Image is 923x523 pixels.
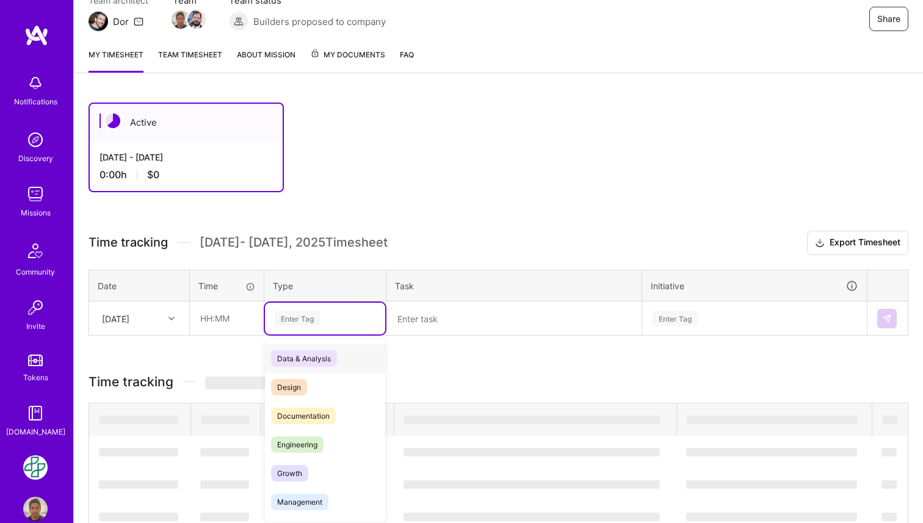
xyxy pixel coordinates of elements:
a: Team Member Avatar [189,9,205,30]
i: icon Download [815,237,825,250]
span: $0 [147,168,159,181]
div: Notifications [14,95,57,108]
div: Time [198,280,255,292]
i: icon Mail [134,16,143,26]
img: Team Member Avatar [187,10,206,29]
th: Type [264,270,386,301]
div: Initiative [651,279,858,293]
img: guide book [23,401,48,425]
span: ‌ [99,513,178,521]
span: My Documents [310,48,385,62]
h3: Time tracking [89,374,908,389]
span: ‌ [201,416,250,424]
div: Invite [26,320,45,333]
span: ‌ [404,480,660,489]
img: Team Architect [89,12,108,31]
span: - [205,374,346,389]
a: Team timesheet [158,48,222,73]
span: Engineering [271,436,324,453]
div: 0:00 h [100,168,273,181]
img: Invite [23,295,48,320]
div: Active [90,104,283,141]
a: FAQ [400,48,414,73]
a: About Mission [237,48,295,73]
div: Community [16,265,55,278]
span: Share [877,13,900,25]
div: Missions [21,206,51,219]
img: Active [106,114,120,128]
input: HH:MM [190,302,263,334]
span: ‌ [882,416,897,424]
a: Team Member Avatar [173,9,189,30]
span: ‌ [99,448,178,456]
img: Submit [882,314,892,323]
div: Enter Tag [653,309,698,328]
span: ‌ [881,448,897,456]
span: Management [271,494,328,510]
span: Builders proposed to company [253,15,386,28]
a: My timesheet [89,48,143,73]
a: Counter Health: Team for Counter Health [20,455,51,480]
span: ‌ [686,480,857,489]
img: Team Member Avatar [172,10,190,29]
img: Counter Health: Team for Counter Health [23,455,48,480]
span: Design [271,379,307,395]
img: logo [24,24,49,46]
i: icon Chevron [168,316,175,322]
div: Dor [113,15,129,28]
div: Enter Tag [275,309,320,328]
img: Builders proposed to company [229,12,248,31]
span: ‌ [881,480,897,489]
span: Data & Analysis [271,350,337,367]
img: Community [21,236,50,265]
span: ‌ [404,448,660,456]
span: ‌ [200,448,249,456]
div: [DOMAIN_NAME] [6,425,65,438]
img: User Avatar [23,497,48,521]
img: bell [23,71,48,95]
span: ‌ [404,513,660,521]
span: ‌ [687,416,858,424]
img: tokens [28,355,43,366]
span: ‌ [200,513,249,521]
span: ‌ [99,480,178,489]
a: My Documents [310,48,385,73]
span: ‌ [99,416,178,424]
span: ‌ [200,480,249,489]
span: Time tracking [89,235,168,250]
span: Growth [271,465,308,482]
span: [DATE] - [DATE] , 2025 Timesheet [200,235,388,250]
button: Share [869,7,908,31]
a: User Avatar [20,497,51,521]
div: [DATE] - [DATE] [100,151,273,164]
img: discovery [23,128,48,152]
img: teamwork [23,182,48,206]
div: [DATE] [102,312,129,325]
span: ‌ [881,513,897,521]
th: Date [89,270,190,301]
button: Export Timesheet [807,231,908,255]
span: ‌ [686,513,857,521]
div: Discovery [18,152,53,165]
span: Documentation [271,408,336,424]
span: ‌ [205,377,266,389]
span: ‌ [686,448,857,456]
th: Task [386,270,642,301]
div: Tokens [23,371,48,384]
span: ‌ [404,416,661,424]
